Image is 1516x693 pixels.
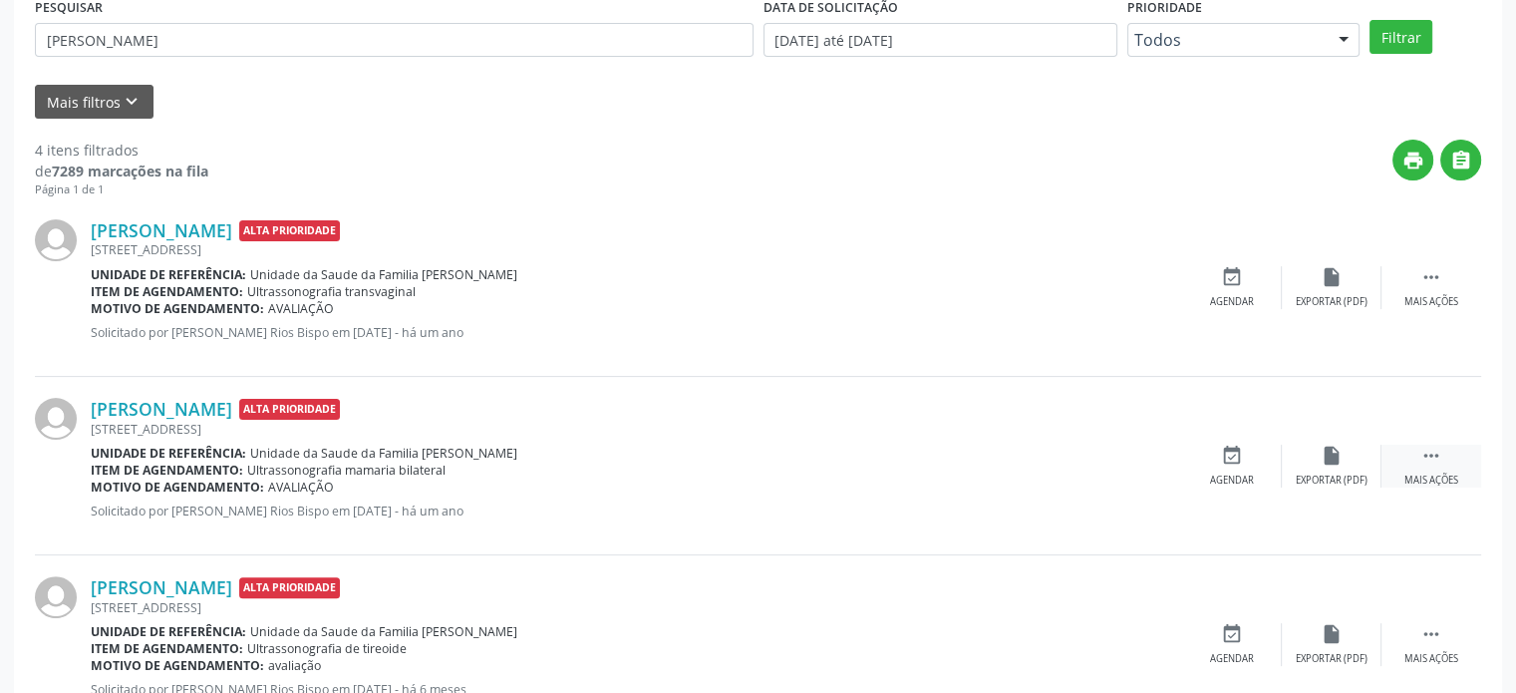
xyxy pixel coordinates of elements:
b: Item de agendamento: [91,462,243,479]
b: Motivo de agendamento: [91,300,264,317]
button: print [1392,140,1433,180]
i: event_available [1221,266,1243,288]
a: [PERSON_NAME] [91,398,232,420]
div: 4 itens filtrados [35,140,208,161]
button: Mais filtroskeyboard_arrow_down [35,85,153,120]
i: insert_drive_file [1321,266,1343,288]
div: Mais ações [1404,474,1458,488]
i:  [1420,445,1442,467]
i:  [1420,266,1442,288]
span: Todos [1134,30,1320,50]
div: Exportar (PDF) [1296,295,1367,309]
div: [STREET_ADDRESS] [91,599,1182,616]
div: Exportar (PDF) [1296,652,1367,666]
div: de [35,161,208,181]
img: img [35,576,77,618]
div: Mais ações [1404,652,1458,666]
p: Solicitado por [PERSON_NAME] Rios Bispo em [DATE] - há um ano [91,503,1182,520]
button:  [1440,140,1481,180]
b: Unidade de referência: [91,623,246,640]
i: print [1402,150,1424,172]
span: AVALIAÇÃO [268,300,334,317]
i: insert_drive_file [1321,623,1343,645]
span: AVALIAÇÃO [268,479,334,496]
div: [STREET_ADDRESS] [91,241,1182,258]
span: avaliação [268,657,321,674]
span: Alta Prioridade [239,577,340,598]
i: event_available [1221,623,1243,645]
i:  [1450,150,1472,172]
img: img [35,398,77,440]
span: Alta Prioridade [239,399,340,420]
span: Alta Prioridade [239,220,340,241]
p: Solicitado por [PERSON_NAME] Rios Bispo em [DATE] - há um ano [91,324,1182,341]
div: [STREET_ADDRESS] [91,421,1182,438]
span: Unidade da Saude da Familia [PERSON_NAME] [250,445,517,462]
a: [PERSON_NAME] [91,219,232,241]
a: [PERSON_NAME] [91,576,232,598]
span: Ultrassonografia de tireoide [247,640,407,657]
b: Item de agendamento: [91,640,243,657]
div: Agendar [1210,474,1254,488]
i: keyboard_arrow_down [121,91,143,113]
span: Unidade da Saude da Familia [PERSON_NAME] [250,623,517,640]
span: Unidade da Saude da Familia [PERSON_NAME] [250,266,517,283]
b: Unidade de referência: [91,266,246,283]
i: insert_drive_file [1321,445,1343,467]
i: event_available [1221,445,1243,467]
span: Ultrassonografia transvaginal [247,283,416,300]
div: Agendar [1210,295,1254,309]
div: Mais ações [1404,295,1458,309]
b: Item de agendamento: [91,283,243,300]
b: Motivo de agendamento: [91,657,264,674]
span: Ultrassonografia mamaria bilateral [247,462,446,479]
input: Nome, CNS [35,23,754,57]
img: img [35,219,77,261]
b: Motivo de agendamento: [91,479,264,496]
div: Agendar [1210,652,1254,666]
div: Exportar (PDF) [1296,474,1367,488]
i:  [1420,623,1442,645]
div: Página 1 de 1 [35,181,208,198]
input: Selecione um intervalo [763,23,1117,57]
b: Unidade de referência: [91,445,246,462]
button: Filtrar [1369,20,1432,54]
strong: 7289 marcações na fila [52,162,208,180]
